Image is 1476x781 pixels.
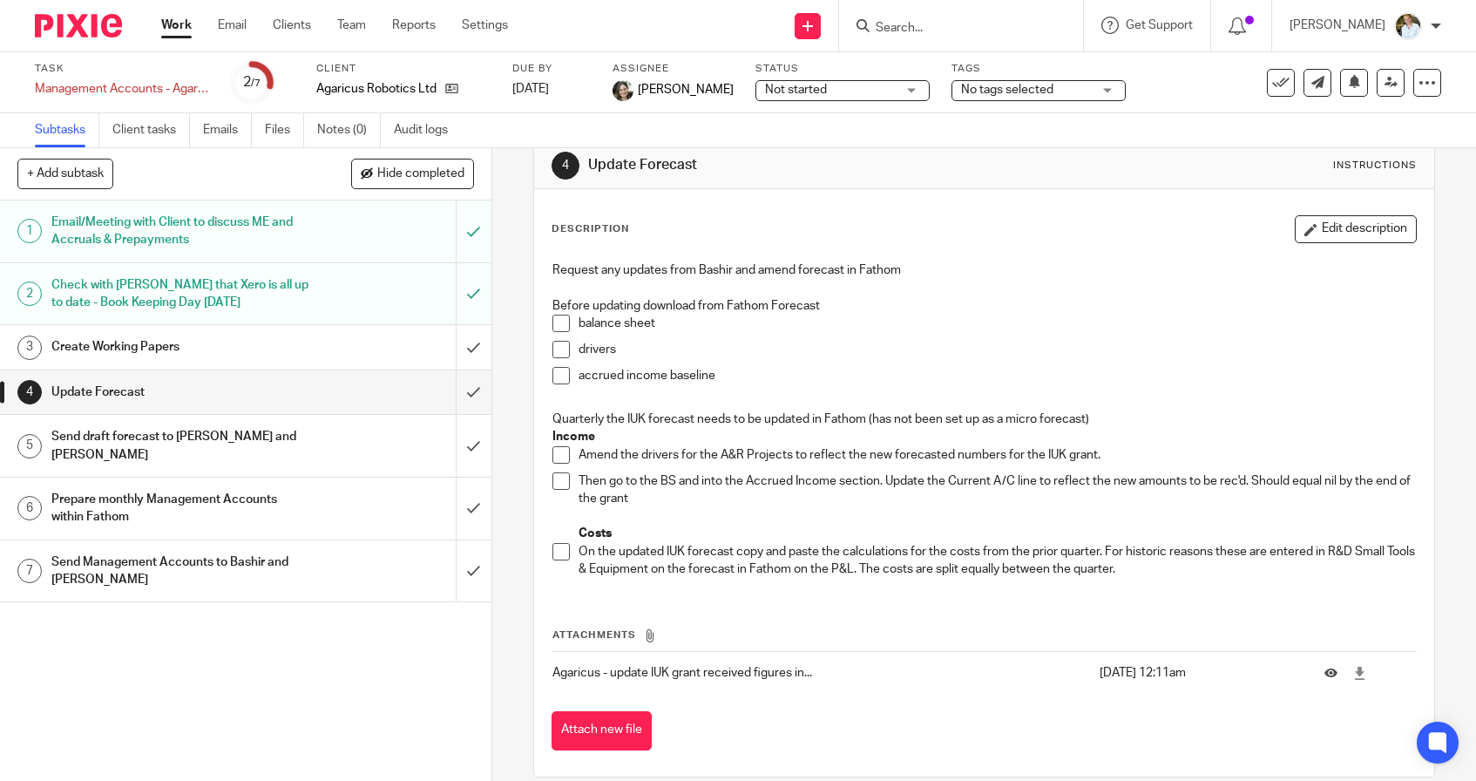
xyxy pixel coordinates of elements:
[218,17,247,34] a: Email
[1100,664,1298,682] p: [DATE] 12:11am
[17,559,42,583] div: 7
[579,446,1416,464] p: Amend the drivers for the A&R Projects to reflect the new forecasted numbers for the IUK grant.
[35,62,209,76] label: Task
[613,62,734,76] label: Assignee
[17,380,42,404] div: 4
[112,113,190,147] a: Client tasks
[251,78,261,88] small: /7
[51,379,309,405] h1: Update Forecast
[579,527,612,540] strong: Costs
[552,664,1090,682] p: Agaricus - update IUK grant received figures in...
[377,167,464,181] span: Hide completed
[755,62,930,76] label: Status
[951,62,1126,76] label: Tags
[462,17,508,34] a: Settings
[17,282,42,306] div: 2
[51,486,309,531] h1: Prepare monthly Management Accounts within Fathom
[51,549,309,594] h1: Send Management Accounts to Bashir and [PERSON_NAME]
[273,17,311,34] a: Clients
[579,341,1416,358] p: drivers
[765,84,827,96] span: Not started
[579,472,1416,508] p: Then go to the BS and into the Accrued Income section. Update the Current A/C line to reflect the...
[588,156,1021,174] h1: Update Forecast
[512,83,549,95] span: [DATE]
[1290,17,1385,34] p: [PERSON_NAME]
[552,297,1416,315] p: Before updating download from Fathom Forecast
[17,434,42,458] div: 5
[552,431,595,443] strong: Income
[17,159,113,188] button: + Add subtask
[1394,12,1422,40] img: sarah-royle.jpg
[51,209,309,254] h1: Email/Meeting with Client to discuss ME and Accruals & Prepayments
[552,711,652,750] button: Attach new file
[316,62,491,76] label: Client
[51,424,309,468] h1: Send draft forecast to [PERSON_NAME] and [PERSON_NAME]
[579,367,1416,384] p: accrued income baseline
[35,113,99,147] a: Subtasks
[51,334,309,360] h1: Create Working Papers
[17,336,42,360] div: 3
[512,62,591,76] label: Due by
[203,113,252,147] a: Emails
[1295,215,1417,243] button: Edit description
[552,222,629,236] p: Description
[17,219,42,243] div: 1
[552,630,636,640] span: Attachments
[265,113,304,147] a: Files
[394,113,461,147] a: Audit logs
[392,17,436,34] a: Reports
[613,80,633,101] img: barbara-raine-.jpg
[317,113,381,147] a: Notes (0)
[1353,664,1366,682] a: Download
[161,17,192,34] a: Work
[35,14,122,37] img: Pixie
[351,159,474,188] button: Hide completed
[316,80,437,98] p: Agaricus Robotics Ltd
[552,261,1416,279] p: Request any updates from Bashir and amend forecast in Fathom
[961,84,1053,96] span: No tags selected
[243,72,261,92] div: 2
[1333,159,1417,173] div: Instructions
[51,272,309,316] h1: Check with [PERSON_NAME] that Xero is all up to date - Book Keeping Day [DATE]
[579,315,1416,332] p: balance sheet
[35,80,209,98] div: Management Accounts - Agaricus Robotics - July
[552,152,579,180] div: 4
[1126,19,1193,31] span: Get Support
[17,496,42,520] div: 6
[638,81,734,98] span: [PERSON_NAME]
[337,17,366,34] a: Team
[552,411,1416,428] p: Quarterly the IUK forecast needs to be updated in Fathom (has not been set up as a micro forecast)
[874,21,1031,37] input: Search
[579,543,1416,579] p: On the updated IUK forecast copy and paste the calculations for the costs from the prior quarter....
